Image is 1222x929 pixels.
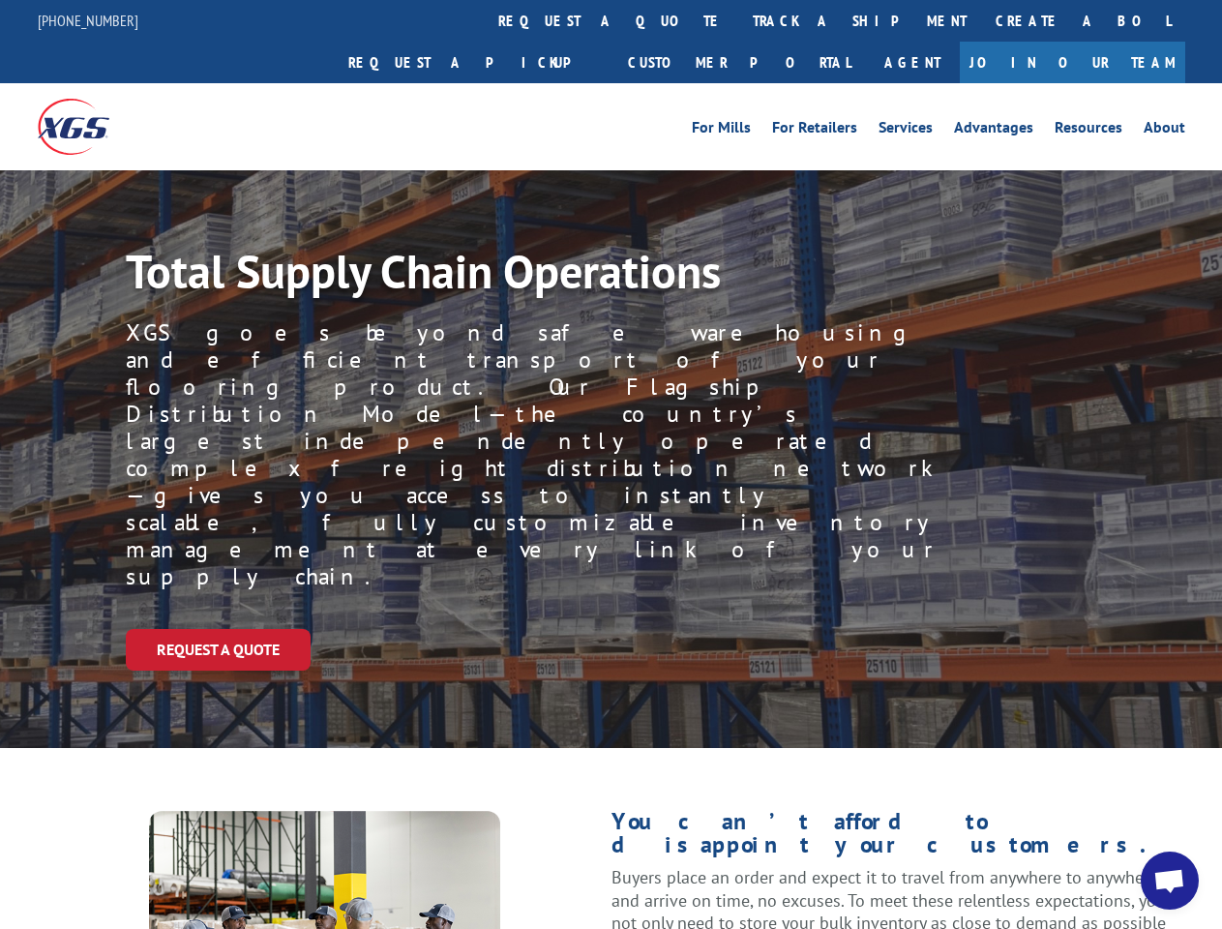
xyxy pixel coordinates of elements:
[865,42,960,83] a: Agent
[334,42,613,83] a: Request a pickup
[126,319,938,590] p: XGS goes beyond safe warehousing and efficient transport of your flooring product. Our Flagship D...
[38,11,138,30] a: [PHONE_NUMBER]
[1055,120,1122,141] a: Resources
[772,120,857,141] a: For Retailers
[1144,120,1185,141] a: About
[611,810,1185,866] h1: You can’t afford to disappoint your customers.
[1141,852,1199,910] a: Open chat
[692,120,751,141] a: For Mills
[126,629,311,671] a: Request a Quote
[613,42,865,83] a: Customer Portal
[960,42,1185,83] a: Join Our Team
[126,248,909,304] h1: Total Supply Chain Operations
[879,120,933,141] a: Services
[954,120,1033,141] a: Advantages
